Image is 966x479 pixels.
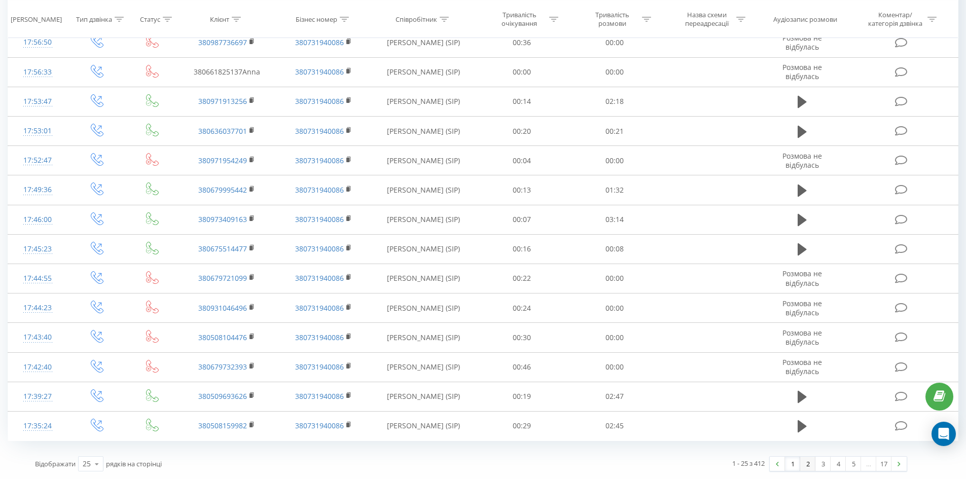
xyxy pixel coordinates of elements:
[372,323,476,352] td: [PERSON_NAME] (SIP)
[568,264,661,293] td: 00:00
[83,459,91,469] div: 25
[568,382,661,411] td: 02:47
[18,180,57,200] div: 17:49:36
[18,210,57,230] div: 17:46:00
[210,15,229,23] div: Клієнт
[372,264,476,293] td: [PERSON_NAME] (SIP)
[372,117,476,146] td: [PERSON_NAME] (SIP)
[568,87,661,116] td: 02:18
[782,62,822,81] span: Розмова не відбулась
[295,67,344,77] a: 380731940086
[568,411,661,440] td: 02:45
[372,352,476,382] td: [PERSON_NAME] (SIP)
[18,269,57,288] div: 17:44:55
[476,146,568,175] td: 00:04
[476,323,568,352] td: 00:30
[295,333,344,342] a: 380731940086
[396,15,437,23] div: Співробітник
[18,327,57,347] div: 17:43:40
[198,421,247,430] a: 380508159982
[198,391,247,401] a: 380509693626
[198,126,247,136] a: 380636037701
[295,421,344,430] a: 380731940086
[295,273,344,283] a: 380731940086
[198,273,247,283] a: 380679721099
[372,175,476,205] td: [PERSON_NAME] (SIP)
[76,15,112,23] div: Тип дзвінка
[295,391,344,401] a: 380731940086
[476,117,568,146] td: 00:20
[782,151,822,170] span: Розмова не відбулась
[476,57,568,87] td: 00:00
[372,234,476,264] td: [PERSON_NAME] (SIP)
[11,15,62,23] div: [PERSON_NAME]
[476,234,568,264] td: 00:16
[295,156,344,165] a: 380731940086
[476,411,568,440] td: 00:29
[198,96,247,106] a: 380971913256
[492,11,547,28] div: Тривалість очікування
[585,11,639,28] div: Тривалість розмови
[18,32,57,52] div: 17:56:50
[372,87,476,116] td: [PERSON_NAME] (SIP)
[372,146,476,175] td: [PERSON_NAME] (SIP)
[476,175,568,205] td: 00:13
[568,117,661,146] td: 00:21
[568,146,661,175] td: 00:00
[372,205,476,234] td: [PERSON_NAME] (SIP)
[568,352,661,382] td: 00:00
[198,303,247,313] a: 380931046496
[35,459,76,468] span: Відображати
[295,244,344,253] a: 380731940086
[295,214,344,224] a: 380731940086
[295,185,344,195] a: 380731940086
[476,382,568,411] td: 00:19
[106,459,162,468] span: рядків на сторінці
[568,28,661,57] td: 00:00
[846,457,861,471] a: 5
[18,416,57,436] div: 17:35:24
[782,299,822,317] span: Розмова не відбулась
[295,126,344,136] a: 380731940086
[140,15,160,23] div: Статус
[198,185,247,195] a: 380679995442
[372,57,476,87] td: [PERSON_NAME] (SIP)
[18,151,57,170] div: 17:52:47
[198,214,247,224] a: 380973409163
[372,382,476,411] td: [PERSON_NAME] (SIP)
[932,422,956,446] div: Open Intercom Messenger
[198,333,247,342] a: 380508104476
[198,362,247,372] a: 380679732393
[866,11,925,28] div: Коментар/категорія дзвінка
[476,352,568,382] td: 00:46
[476,87,568,116] td: 00:14
[18,121,57,141] div: 17:53:01
[198,38,247,47] a: 380987736697
[372,411,476,440] td: [PERSON_NAME] (SIP)
[782,357,822,376] span: Розмова не відбулась
[372,28,476,57] td: [PERSON_NAME] (SIP)
[861,457,876,471] div: …
[568,205,661,234] td: 03:14
[198,156,247,165] a: 380971954249
[782,33,822,52] span: Розмова не відбулась
[198,244,247,253] a: 380675514477
[568,293,661,323] td: 00:00
[732,458,765,468] div: 1 - 25 з 412
[295,303,344,313] a: 380731940086
[295,96,344,106] a: 380731940086
[476,205,568,234] td: 00:07
[476,293,568,323] td: 00:24
[785,457,800,471] a: 1
[18,357,57,377] div: 17:42:40
[18,62,57,82] div: 17:56:33
[178,57,275,87] td: 380661825137Anna
[295,362,344,372] a: 380731940086
[773,15,837,23] div: Аудіозапис розмови
[476,264,568,293] td: 00:22
[18,239,57,259] div: 17:45:23
[679,11,734,28] div: Назва схеми переадресації
[372,293,476,323] td: [PERSON_NAME] (SIP)
[568,175,661,205] td: 01:32
[568,57,661,87] td: 00:00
